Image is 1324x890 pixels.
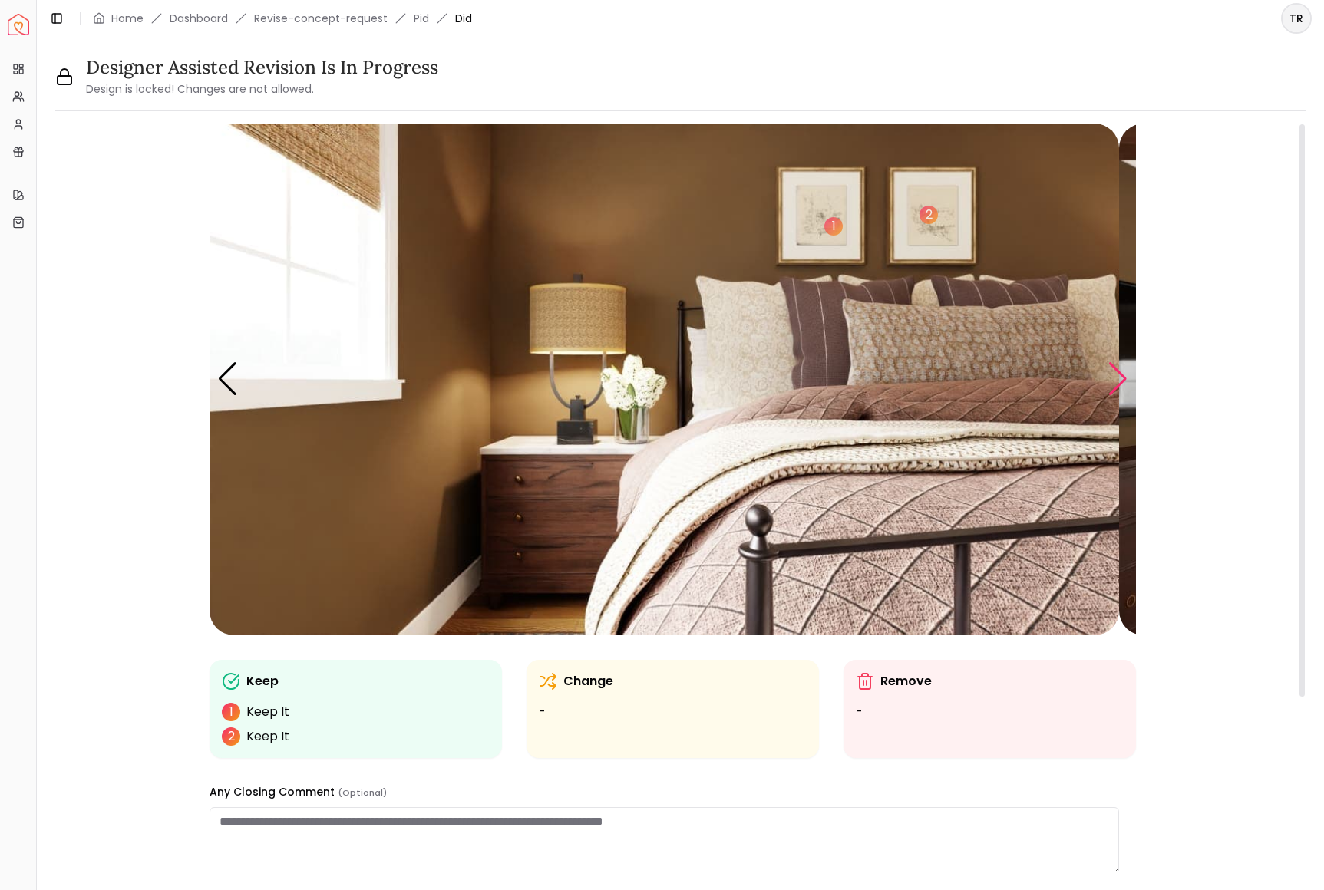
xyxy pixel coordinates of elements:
[222,727,240,746] p: 2
[8,14,29,35] img: Spacejoy Logo
[920,206,938,224] div: 2
[86,81,314,97] small: Design is locked! Changes are not allowed.
[170,11,228,26] a: Dashboard
[880,672,932,691] p: Remove
[254,11,388,26] a: Revise-concept-request
[246,672,279,691] p: Keep
[111,11,144,26] a: Home
[824,217,843,236] div: 1
[1108,362,1128,396] div: Next slide
[210,784,387,799] label: Any Closing Comment
[563,672,613,691] p: Change
[455,11,472,26] span: Did
[246,727,289,746] p: Keep It
[856,703,1124,721] ul: -
[210,124,1119,635] img: 68ade9b6bc07c40012ba928e
[86,55,438,80] h3: Designer Assisted Revision is in Progress
[1283,5,1310,32] span: TR
[217,362,238,396] div: Previous slide
[210,124,1119,635] div: 2 / 6
[1281,3,1312,34] button: TR
[8,14,29,35] a: Spacejoy
[93,11,472,26] nav: breadcrumb
[414,11,429,26] a: Pid
[210,124,1136,635] div: Carousel
[246,703,289,721] p: Keep It
[539,703,807,721] ul: -
[222,703,240,721] p: 1
[338,786,387,799] small: (Optional)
